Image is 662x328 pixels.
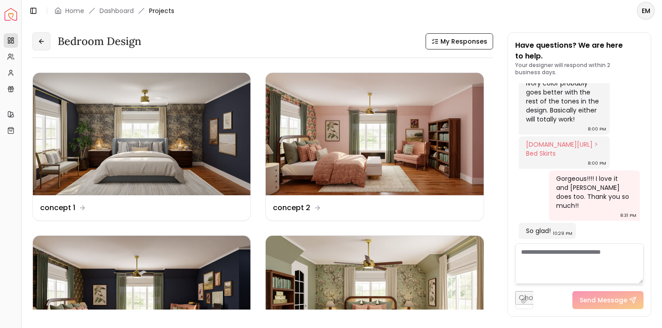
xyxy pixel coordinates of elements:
button: My Responses [426,33,493,49]
a: [DOMAIN_NAME][URL] > Bed Skirts [526,140,600,158]
span: EM [638,3,654,19]
div: 8:31 PM [620,211,636,220]
div: 10:29 PM [553,229,572,238]
h3: Bedroom design [58,34,141,49]
a: concept 2concept 2 [265,72,484,221]
a: Spacejoy [5,8,17,21]
div: Gorgeous!!!! I love it and [PERSON_NAME] does too. Thank you so much!! [556,174,631,210]
div: 8:00 PM [588,159,606,168]
dd: concept 1 [40,202,75,213]
p: Have questions? We are here to help. [515,40,644,62]
span: Projects [149,6,174,15]
span: My Responses [440,37,487,46]
div: 8:00 PM [588,125,606,134]
div: So glad! [526,226,551,235]
button: EM [637,2,655,20]
a: Home [65,6,84,15]
img: Spacejoy Logo [5,8,17,21]
img: concept 2 [266,73,483,195]
p: Your designer will respond within 2 business days. [515,62,644,76]
nav: breadcrumb [54,6,174,15]
a: concept 1concept 1 [32,72,251,221]
img: concept 1 [33,73,250,195]
dd: concept 2 [273,202,310,213]
a: Dashboard [100,6,134,15]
